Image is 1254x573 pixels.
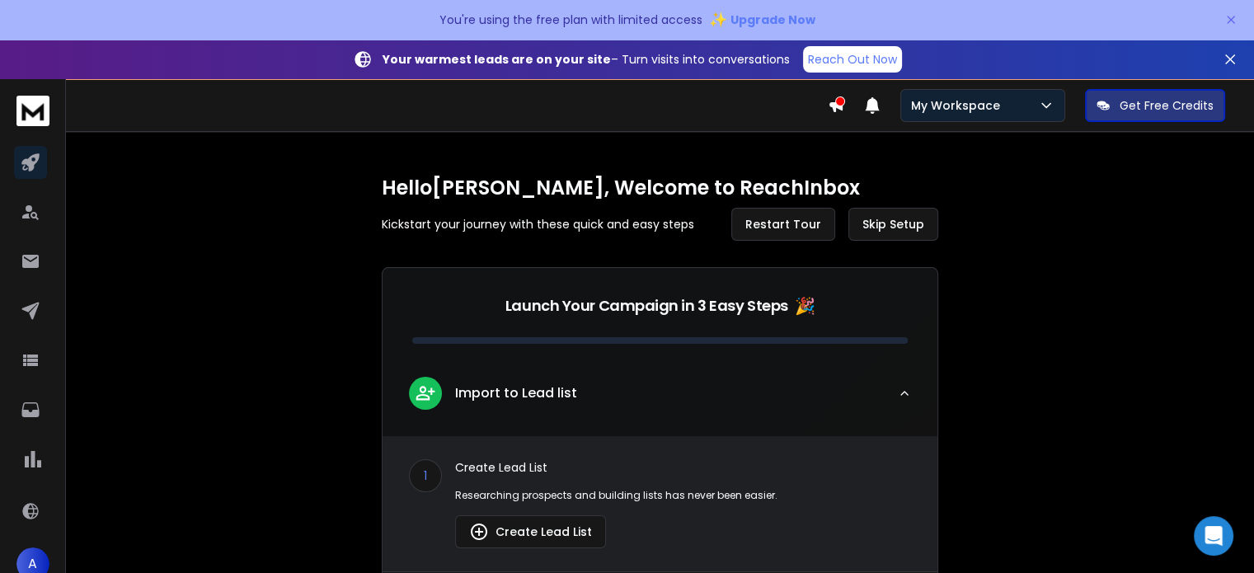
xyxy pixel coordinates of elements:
[455,489,911,502] p: Researching prospects and building lists has never been easier.
[911,97,1007,114] p: My Workspace
[383,51,611,68] strong: Your warmest leads are on your site
[795,294,815,317] span: 🎉
[1120,97,1214,114] p: Get Free Credits
[409,459,442,492] div: 1
[415,383,436,403] img: lead
[803,46,902,73] a: Reach Out Now
[730,12,815,28] span: Upgrade Now
[808,51,897,68] p: Reach Out Now
[16,96,49,126] img: logo
[709,3,815,36] button: ✨Upgrade Now
[862,216,924,232] span: Skip Setup
[382,175,938,201] h1: Hello [PERSON_NAME] , Welcome to ReachInbox
[383,364,937,436] button: leadImport to Lead list
[848,208,938,241] button: Skip Setup
[709,8,727,31] span: ✨
[439,12,702,28] p: You're using the free plan with limited access
[1085,89,1225,122] button: Get Free Credits
[383,51,790,68] p: – Turn visits into conversations
[731,208,835,241] button: Restart Tour
[383,436,937,571] div: leadImport to Lead list
[455,515,606,548] button: Create Lead List
[455,459,911,476] p: Create Lead List
[382,216,694,232] p: Kickstart your journey with these quick and easy steps
[455,383,577,403] p: Import to Lead list
[505,294,788,317] p: Launch Your Campaign in 3 Easy Steps
[469,522,489,542] img: lead
[1194,516,1233,556] div: Open Intercom Messenger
